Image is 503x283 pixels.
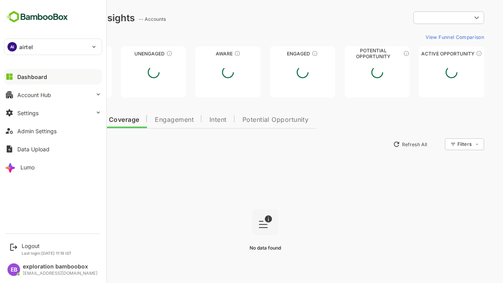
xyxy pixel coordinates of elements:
[4,105,102,121] button: Settings
[4,39,102,55] div: AIairtel
[27,117,112,123] span: Data Quality and Coverage
[17,110,39,116] div: Settings
[23,271,97,276] div: [EMAIL_ADDRESS][DOMAIN_NAME]
[376,50,382,57] div: These accounts are MQAs and can be passed on to Inside Sales
[242,51,308,57] div: Engaged
[17,146,50,153] div: Data Upload
[362,138,403,151] button: Refresh All
[4,141,102,157] button: Data Upload
[4,159,102,175] button: Lumo
[19,51,84,57] div: Unreached
[391,51,457,57] div: Active Opportunity
[22,243,72,249] div: Logout
[19,137,76,151] button: New Insights
[17,92,51,98] div: Account Hub
[429,137,457,151] div: Filters
[168,51,233,57] div: Aware
[284,50,290,57] div: These accounts are warm, further nurturing would qualify them to MQAs
[317,51,382,57] div: Potential Opportunity
[430,141,444,147] div: Filters
[4,9,70,24] img: BambooboxFullLogoMark.5f36c76dfaba33ec1ec1367b70bb1252.svg
[4,69,102,85] button: Dashboard
[23,263,97,270] div: exploration bamboobox
[22,251,72,255] p: Last login: [DATE] 11:19 IST
[386,11,457,25] div: ​
[395,31,457,43] button: View Funnel Comparison
[222,245,253,251] span: No data found
[17,74,47,80] div: Dashboard
[7,263,20,276] div: EB
[94,51,159,57] div: Unengaged
[17,128,57,134] div: Admin Settings
[4,87,102,103] button: Account Hub
[7,42,17,51] div: AI
[139,50,145,57] div: These accounts have not shown enough engagement and need nurturing
[4,123,102,139] button: Admin Settings
[448,50,455,57] div: These accounts have open opportunities which might be at any of the Sales Stages
[19,43,33,51] p: airtel
[19,12,107,24] div: Dashboard Insights
[111,16,141,22] ag: -- Accounts
[64,50,70,57] div: These accounts have not been engaged with for a defined time period
[127,117,166,123] span: Engagement
[207,50,213,57] div: These accounts have just entered the buying cycle and need further nurturing
[20,164,35,171] div: Lumo
[215,117,281,123] span: Potential Opportunity
[182,117,199,123] span: Intent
